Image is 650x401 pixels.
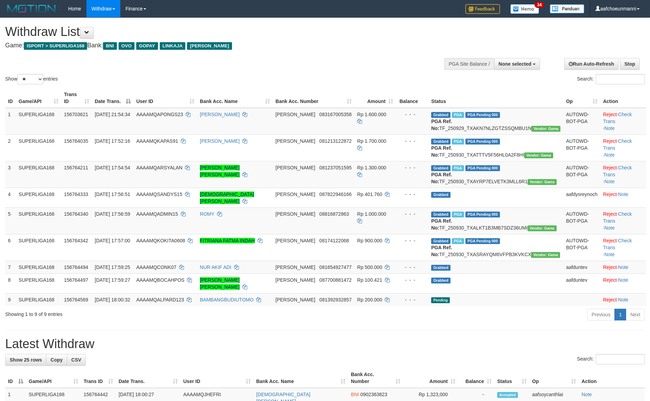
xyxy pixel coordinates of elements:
[136,297,184,302] span: AAAAMQALPARD123
[95,112,130,117] span: [DATE] 21:54:34
[5,354,46,366] a: Show 25 rows
[200,264,231,270] a: NUR AKIF ADI
[577,74,645,84] label: Search:
[5,134,16,161] td: 2
[428,234,563,261] td: TF_250930_TXASRAYQM6VFPB3KVKCX
[465,238,500,244] span: PGA Pending
[5,234,16,261] td: 6
[444,58,494,70] div: PGA Site Balance /
[531,126,560,132] span: Vendor URL: https://trx31.1velocity.biz
[431,265,451,271] span: Grabbed
[357,165,386,170] span: Rp 1.300.000
[276,138,315,144] span: [PERSON_NAME]
[603,165,632,177] a: Check Trans
[357,297,382,302] span: Rp 200.000
[603,238,617,243] a: Reject
[16,234,61,261] td: SUPERLIGA168
[61,88,92,108] th: Trans ID: activate to sort column ascending
[276,297,315,302] span: [PERSON_NAME]
[603,138,632,151] a: Check Trans
[465,165,500,171] span: PGA Pending
[5,42,426,49] h4: Game: Bank:
[136,211,178,217] span: AAAAMQADMIN15
[136,138,178,144] span: AAAAMQKAPAS91
[604,125,615,131] a: Note
[95,165,130,170] span: [DATE] 17:54:54
[465,212,500,217] span: PGA Pending
[579,368,645,388] th: Action
[64,238,88,243] span: 156764342
[603,238,632,250] a: Check Trans
[452,112,464,118] span: Marked by aafchhiseyha
[16,161,61,188] td: SUPERLIGA168
[64,112,88,117] span: 156703621
[319,264,352,270] span: Copy 081654927477 to clipboard
[428,134,563,161] td: TF_250930_TXATTTV5F56HL0A2F8HI
[187,42,232,50] span: [PERSON_NAME]
[452,238,464,244] span: Marked by aafsoumeymey
[16,108,61,135] td: SUPERLIGA168
[396,88,428,108] th: Balance
[160,42,186,50] span: LINKAJA
[600,88,646,108] th: Action
[95,238,130,243] span: [DATE] 17:57:00
[16,207,61,234] td: SUPERLIGA168
[399,164,426,171] div: - - -
[399,111,426,118] div: - - -
[95,211,130,217] span: [DATE] 17:56:59
[399,191,426,198] div: - - -
[103,42,117,50] span: BNI
[563,134,600,161] td: AUTOWD-BOT-PGA
[529,368,579,388] th: Op: activate to sort column ascending
[587,309,615,320] a: Previous
[5,188,16,207] td: 4
[618,192,629,197] a: Note
[276,238,315,243] span: [PERSON_NAME]
[604,152,615,158] a: Note
[64,138,88,144] span: 156764035
[582,392,592,397] a: Note
[564,58,619,70] a: Run Auto-Refresh
[603,297,617,302] a: Reject
[431,278,451,283] span: Grabbed
[16,88,61,108] th: Game/API: activate to sort column ascending
[563,161,600,188] td: AUTOWD-BOT-PGA
[531,252,560,258] span: Vendor URL: https://trx31.1velocity.biz
[5,25,426,39] h1: Withdraw List
[465,112,500,118] span: PGA Pending
[5,368,26,388] th: ID: activate to sort column descending
[81,368,116,388] th: Trans ID: activate to sort column ascending
[357,277,382,283] span: Rp 100.421
[431,119,452,131] b: PGA Ref. No:
[428,161,563,188] td: TF_250930_TXAYRP7ELVETK3MLL6R1
[431,245,452,257] b: PGA Ref. No:
[136,192,182,197] span: AAAAMQSANDYS15
[5,161,16,188] td: 3
[95,192,130,197] span: [DATE] 17:56:51
[276,192,315,197] span: [PERSON_NAME]
[200,297,253,302] a: BAMBANGBUDIUTOMO
[180,368,253,388] th: User ID: activate to sort column ascending
[26,368,81,388] th: Game/API: activate to sort column ascending
[92,88,133,108] th: Date Trans.: activate to sort column descending
[319,138,352,144] span: Copy 081213122872 to clipboard
[64,165,88,170] span: 156764211
[431,238,451,244] span: Grabbed
[357,211,386,217] span: Rp 1.000.000
[465,139,500,144] span: PGA Pending
[64,264,88,270] span: 156764494
[348,368,403,388] th: Bank Acc. Number: activate to sort column ascending
[276,277,315,283] span: [PERSON_NAME]
[136,277,184,283] span: AAAAMQBOCAHPOS
[431,192,451,198] span: Grabbed
[603,112,617,117] a: Reject
[319,211,349,217] span: Copy 08816872863 to clipboard
[528,225,557,231] span: Vendor URL: https://trx31.1velocity.biz
[618,297,629,302] a: Note
[603,165,617,170] a: Reject
[276,112,315,117] span: [PERSON_NAME]
[16,188,61,207] td: SUPERLIGA168
[399,138,426,144] div: - - -
[403,368,458,388] th: Amount: activate to sort column ascending
[16,134,61,161] td: SUPERLIGA168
